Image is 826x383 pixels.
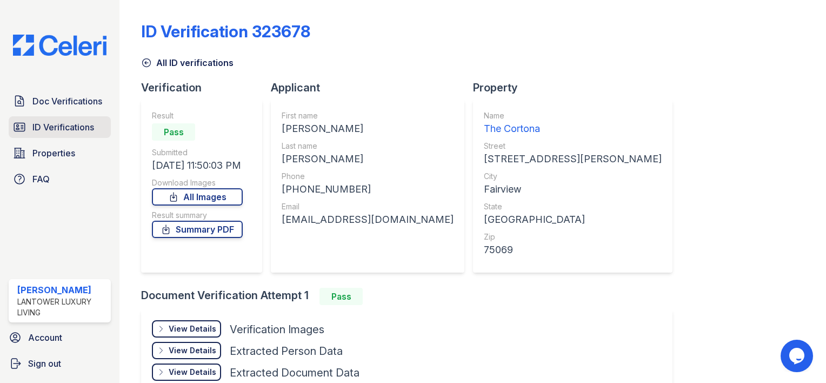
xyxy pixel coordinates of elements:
a: All Images [152,188,243,206]
div: 75069 [484,242,662,257]
div: Result [152,110,243,121]
div: Phone [282,171,454,182]
div: Applicant [271,80,473,95]
a: All ID verifications [141,56,234,69]
div: City [484,171,662,182]
div: Zip [484,232,662,242]
div: Lantower Luxury Living [17,296,106,318]
div: Pass [319,288,363,305]
div: [GEOGRAPHIC_DATA] [484,212,662,227]
a: Name The Cortona [484,110,662,136]
div: [STREET_ADDRESS][PERSON_NAME] [484,151,662,167]
a: Summary PDF [152,221,243,238]
div: State [484,201,662,212]
a: Account [4,327,115,348]
div: [PERSON_NAME] [17,283,106,296]
div: [PHONE_NUMBER] [282,182,454,197]
a: Properties [9,142,111,164]
iframe: chat widget [781,340,815,372]
div: The Cortona [484,121,662,136]
a: FAQ [9,168,111,190]
div: Verification Images [230,322,324,337]
div: Pass [152,123,195,141]
div: View Details [169,367,216,378]
div: Name [484,110,662,121]
div: ID Verification 323678 [141,22,310,41]
div: [PERSON_NAME] [282,121,454,136]
div: Verification [141,80,271,95]
span: Properties [32,147,75,160]
div: Email [282,201,454,212]
div: [PERSON_NAME] [282,151,454,167]
div: [DATE] 11:50:03 PM [152,158,243,173]
div: First name [282,110,454,121]
div: Street [484,141,662,151]
span: Sign out [28,357,61,370]
a: Doc Verifications [9,90,111,112]
div: View Details [169,345,216,356]
span: Doc Verifications [32,95,102,108]
div: Document Verification Attempt 1 [141,288,681,305]
span: ID Verifications [32,121,94,134]
div: Extracted Person Data [230,344,343,359]
div: Last name [282,141,454,151]
div: [EMAIL_ADDRESS][DOMAIN_NAME] [282,212,454,227]
span: Account [28,331,62,344]
div: View Details [169,323,216,334]
div: Property [473,80,681,95]
a: Sign out [4,353,115,374]
div: Result summary [152,210,243,221]
div: Fairview [484,182,662,197]
div: Extracted Document Data [230,365,359,380]
div: Submitted [152,147,243,158]
img: CE_Logo_Blue-a8612792a0a2168367f1c8372b55b34899dd931a85d93a1a3d3e32e68fde9ad4.png [4,35,115,56]
a: ID Verifications [9,116,111,138]
span: FAQ [32,173,50,186]
div: Download Images [152,177,243,188]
